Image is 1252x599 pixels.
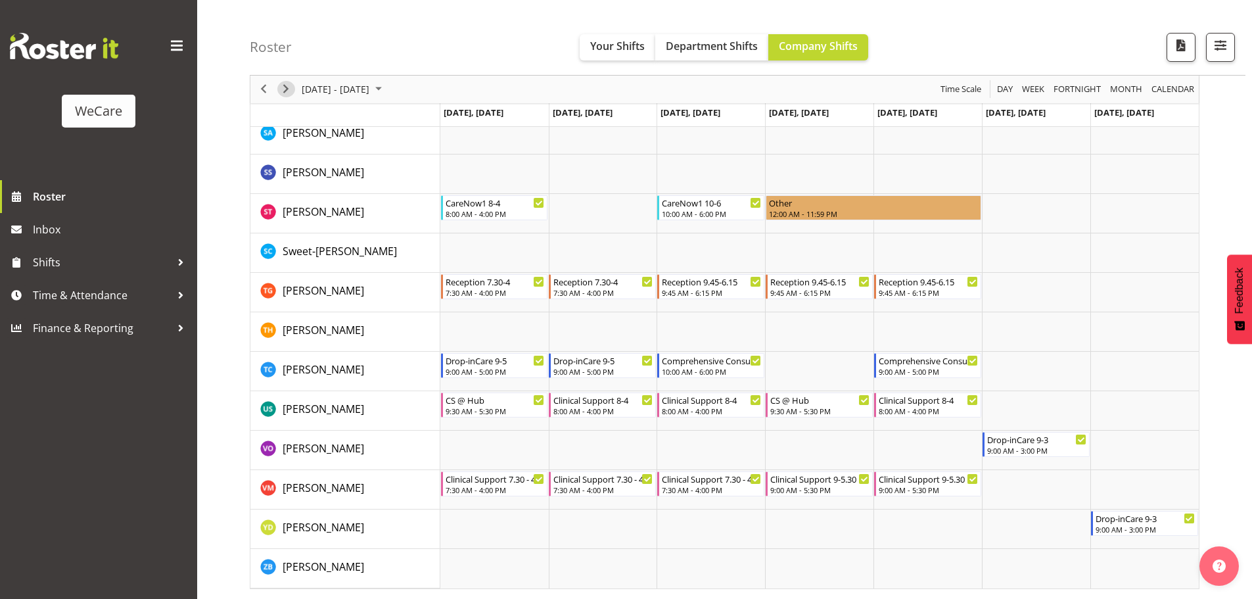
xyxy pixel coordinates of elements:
div: Clinical Support 7.30 - 4 [662,472,761,485]
span: calendar [1150,82,1195,98]
td: Savanna Samson resource [250,155,440,194]
div: 9:30 AM - 5:30 PM [446,406,545,416]
button: Month [1149,82,1197,98]
div: Reception 9.45-6.15 [662,275,761,288]
div: Viktoriia Molchanova"s event - Clinical Support 9-5.30 Begin From Thursday, August 21, 2025 at 9:... [766,471,873,496]
div: 9:00 AM - 3:00 PM [987,445,1086,456]
div: next period [275,76,297,103]
a: [PERSON_NAME] [283,322,364,338]
div: 7:30 AM - 4:00 PM [553,485,653,495]
div: 9:45 AM - 6:15 PM [879,287,978,298]
span: [PERSON_NAME] [283,362,364,377]
div: Viktoriia Molchanova"s event - Clinical Support 7.30 - 4 Begin From Monday, August 18, 2025 at 7:... [441,471,548,496]
span: [PERSON_NAME] [283,323,364,337]
div: Clinical Support 7.30 - 4 [446,472,545,485]
button: Feedback - Show survey [1227,254,1252,344]
button: Previous [255,82,273,98]
td: Yvonne Denny resource [250,510,440,549]
div: Tayah Giesbrecht"s event - Reception 7.30-4 Begin From Tuesday, August 19, 2025 at 7:30:00 AM GMT... [549,274,656,299]
div: Torry Cobb"s event - Comprehensive Consult 10-6 Begin From Wednesday, August 20, 2025 at 10:00:00... [657,353,764,378]
button: Department Shifts [655,34,768,60]
img: Rosterit website logo [10,33,118,59]
div: previous period [252,76,275,103]
span: [DATE], [DATE] [661,107,720,118]
div: 10:00 AM - 6:00 PM [662,366,761,377]
div: Viktoriia Molchanova"s event - Clinical Support 7.30 - 4 Begin From Tuesday, August 19, 2025 at 7... [549,471,656,496]
a: [PERSON_NAME] [283,362,364,377]
div: Simone Turner"s event - CareNow1 8-4 Begin From Monday, August 18, 2025 at 8:00:00 AM GMT+12:00 E... [441,195,548,220]
span: Feedback [1234,268,1245,314]
span: [PERSON_NAME] [283,165,364,180]
div: Udani Senanayake"s event - CS @ Hub Begin From Thursday, August 21, 2025 at 9:30:00 AM GMT+12:00 ... [766,393,873,418]
div: 9:30 AM - 5:30 PM [770,406,869,416]
div: 12:00 AM - 11:59 PM [769,208,978,219]
button: Next [277,82,295,98]
div: Udani Senanayake"s event - Clinical Support 8-4 Begin From Friday, August 22, 2025 at 8:00:00 AM ... [874,393,981,418]
div: Tayah Giesbrecht"s event - Reception 9.45-6.15 Begin From Thursday, August 21, 2025 at 9:45:00 AM... [766,274,873,299]
a: [PERSON_NAME] [283,559,364,575]
span: [DATE], [DATE] [986,107,1046,118]
span: Time & Attendance [33,285,171,305]
div: Torry Cobb"s event - Drop-inCare 9-5 Begin From Monday, August 18, 2025 at 9:00:00 AM GMT+12:00 E... [441,353,548,378]
td: Viktoriia Molchanova resource [250,470,440,510]
div: Clinical Support 8-4 [662,393,761,406]
div: Drop-inCare 9-5 [553,354,653,367]
div: Clinical Support 9-5.30 [770,472,869,485]
a: [PERSON_NAME] [283,204,364,220]
div: Tayah Giesbrecht"s event - Reception 9.45-6.15 Begin From Wednesday, August 20, 2025 at 9:45:00 A... [657,274,764,299]
div: Simone Turner"s event - CareNow1 10-6 Begin From Wednesday, August 20, 2025 at 10:00:00 AM GMT+12... [657,195,764,220]
span: Month [1109,82,1144,98]
button: Timeline Week [1020,82,1047,98]
span: Time Scale [939,82,983,98]
div: WeCare [75,101,122,121]
span: Fortnight [1052,82,1102,98]
span: [PERSON_NAME] [283,441,364,456]
span: Company Shifts [779,39,858,53]
button: Your Shifts [580,34,655,60]
a: [PERSON_NAME] [283,480,364,496]
span: Sweet-[PERSON_NAME] [283,244,397,258]
div: 9:00 AM - 5:00 PM [879,366,978,377]
td: Sweet-Lin Chan resource [250,233,440,273]
div: August 18 - 24, 2025 [297,76,390,103]
span: [DATE], [DATE] [769,107,829,118]
div: 8:00 AM - 4:00 PM [446,208,545,219]
td: Tayah Giesbrecht resource [250,273,440,312]
button: Company Shifts [768,34,868,60]
td: Simone Turner resource [250,194,440,233]
div: 7:30 AM - 4:00 PM [446,485,545,495]
div: Yvonne Denny"s event - Drop-inCare 9-3 Begin From Sunday, August 24, 2025 at 9:00:00 AM GMT+12:00... [1091,511,1198,536]
div: 8:00 AM - 4:00 PM [879,406,978,416]
td: Zephy Bennett resource [250,549,440,588]
span: Week [1021,82,1046,98]
div: CareNow1 10-6 [662,196,761,209]
div: Torry Cobb"s event - Drop-inCare 9-5 Begin From Tuesday, August 19, 2025 at 9:00:00 AM GMT+12:00 ... [549,353,656,378]
div: 7:30 AM - 4:00 PM [662,485,761,495]
span: [DATE], [DATE] [877,107,937,118]
div: Clinical Support 8-4 [553,393,653,406]
div: Viktoriia Molchanova"s event - Clinical Support 9-5.30 Begin From Friday, August 22, 2025 at 9:00... [874,471,981,496]
div: 9:45 AM - 6:15 PM [662,287,761,298]
div: CS @ Hub [446,393,545,406]
span: [DATE], [DATE] [1094,107,1154,118]
span: Your Shifts [590,39,645,53]
div: Other [769,196,978,209]
td: Victoria Oberzil resource [250,431,440,470]
div: CS @ Hub [770,393,869,406]
span: Shifts [33,252,171,272]
td: Sarah Abbott resource [250,115,440,155]
div: 9:00 AM - 3:00 PM [1096,524,1195,535]
div: 8:00 AM - 4:00 PM [553,406,653,416]
div: Simone Turner"s event - Other Begin From Thursday, August 21, 2025 at 12:00:00 AM GMT+12:00 Ends ... [766,195,981,220]
a: [PERSON_NAME] [283,125,364,141]
td: Tillie Hollyer resource [250,312,440,352]
div: Comprehensive Consult 10-6 [662,354,761,367]
div: Reception 7.30-4 [553,275,653,288]
a: [PERSON_NAME] [283,401,364,417]
span: [DATE] - [DATE] [300,82,371,98]
div: Clinical Support 7.30 - 4 [553,472,653,485]
div: Victoria Oberzil"s event - Drop-inCare 9-3 Begin From Saturday, August 23, 2025 at 9:00:00 AM GMT... [983,432,1090,457]
div: Drop-inCare 9-5 [446,354,545,367]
